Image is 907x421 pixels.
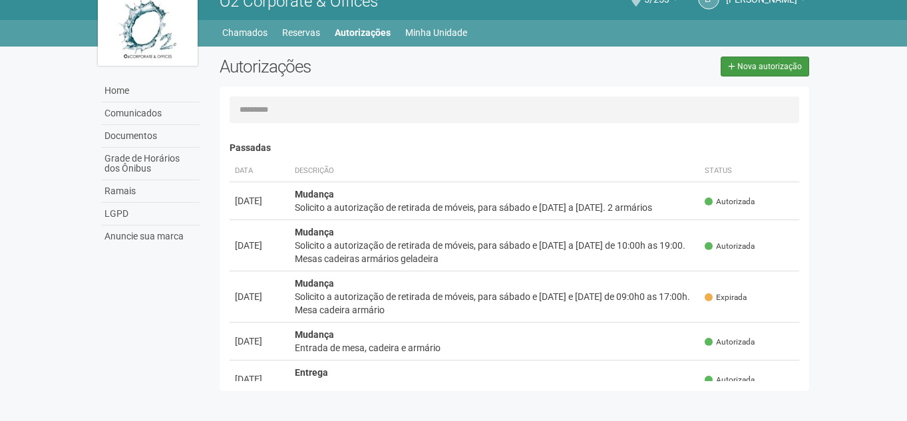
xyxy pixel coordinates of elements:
a: Autorizações [335,23,391,42]
div: [DATE] [235,290,284,303]
span: Expirada [705,292,747,303]
a: Anuncie sua marca [101,225,200,247]
strong: Mudança [295,189,334,200]
a: Chamados [222,23,268,42]
a: Minha Unidade [405,23,467,42]
a: Documentos [101,125,200,148]
th: Descrição [289,160,700,182]
div: [DATE] [235,194,284,208]
div: [DATE] [235,335,284,348]
h2: Autorizações [220,57,504,76]
span: Autorizada [705,374,755,386]
span: Nova autorização [737,62,802,71]
strong: Mudança [295,329,334,340]
div: Solicito a autorização de retirada de móveis, para sábado e [DATE] e [DATE] de 09:0h0 as 17:00h. ... [295,290,695,317]
div: Entrada de mesa, cadeira e armário [295,341,695,354]
span: Autorizada [705,241,755,252]
span: Autorizada [705,337,755,348]
a: LGPD [101,203,200,225]
div: [DATE] [235,372,284,386]
div: [DATE] [235,239,284,252]
a: Reservas [282,23,320,42]
span: Autorizada [705,196,755,208]
a: Comunicados [101,102,200,125]
strong: Mudança [295,227,334,237]
a: Grade de Horários dos Ônibus [101,148,200,180]
strong: Entrega [295,367,328,378]
div: Solicito a autorização de retirada de móveis, para sábado e [DATE] a [DATE] de 10:00h as 19:00. M... [295,239,695,265]
a: Ramais [101,180,200,203]
a: Home [101,80,200,102]
div: Uma impressora tamanho médio [295,379,695,392]
strong: Mudança [295,278,334,289]
h4: Passadas [230,143,800,153]
th: Status [699,160,799,182]
th: Data [230,160,289,182]
a: Nova autorização [721,57,809,76]
div: Solicito a autorização de retirada de móveis, para sábado e [DATE] a [DATE]. 2 armários [295,201,695,214]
